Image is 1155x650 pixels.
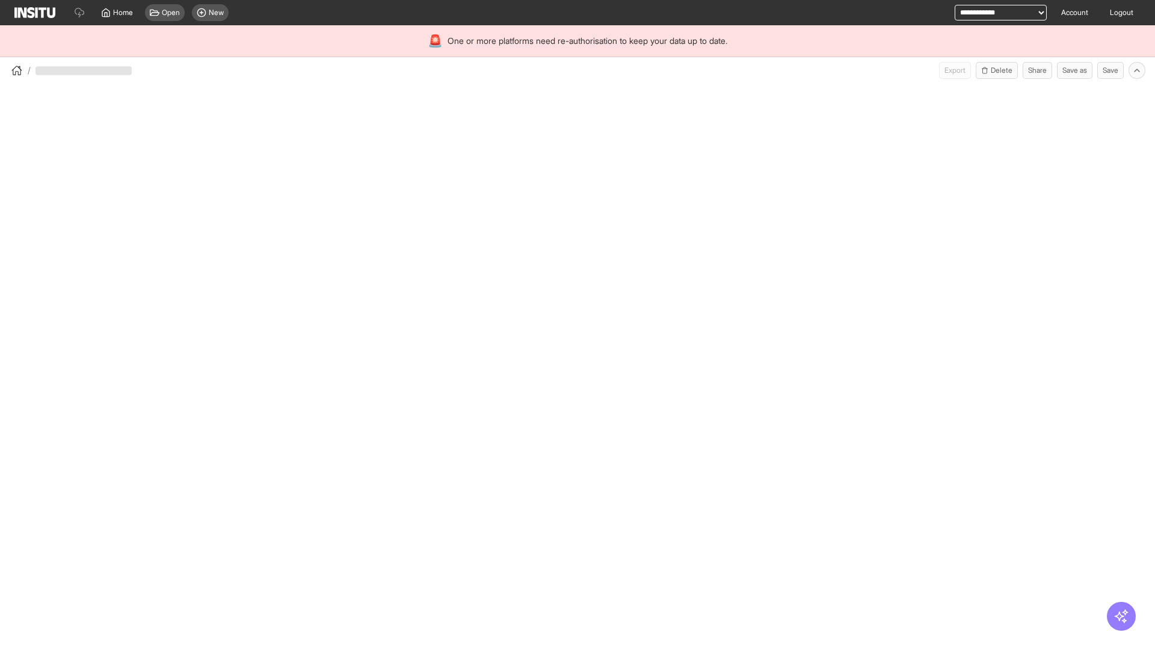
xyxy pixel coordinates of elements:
[939,62,971,79] span: Can currently only export from Insights reports.
[1057,62,1092,79] button: Save as
[162,8,180,17] span: Open
[10,63,31,78] button: /
[14,7,55,18] img: Logo
[428,32,443,49] div: 🚨
[1023,62,1052,79] button: Share
[209,8,224,17] span: New
[113,8,133,17] span: Home
[939,62,971,79] button: Export
[28,64,31,76] span: /
[448,35,727,47] span: One or more platforms need re-authorisation to keep your data up to date.
[976,62,1018,79] button: Delete
[1097,62,1124,79] button: Save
